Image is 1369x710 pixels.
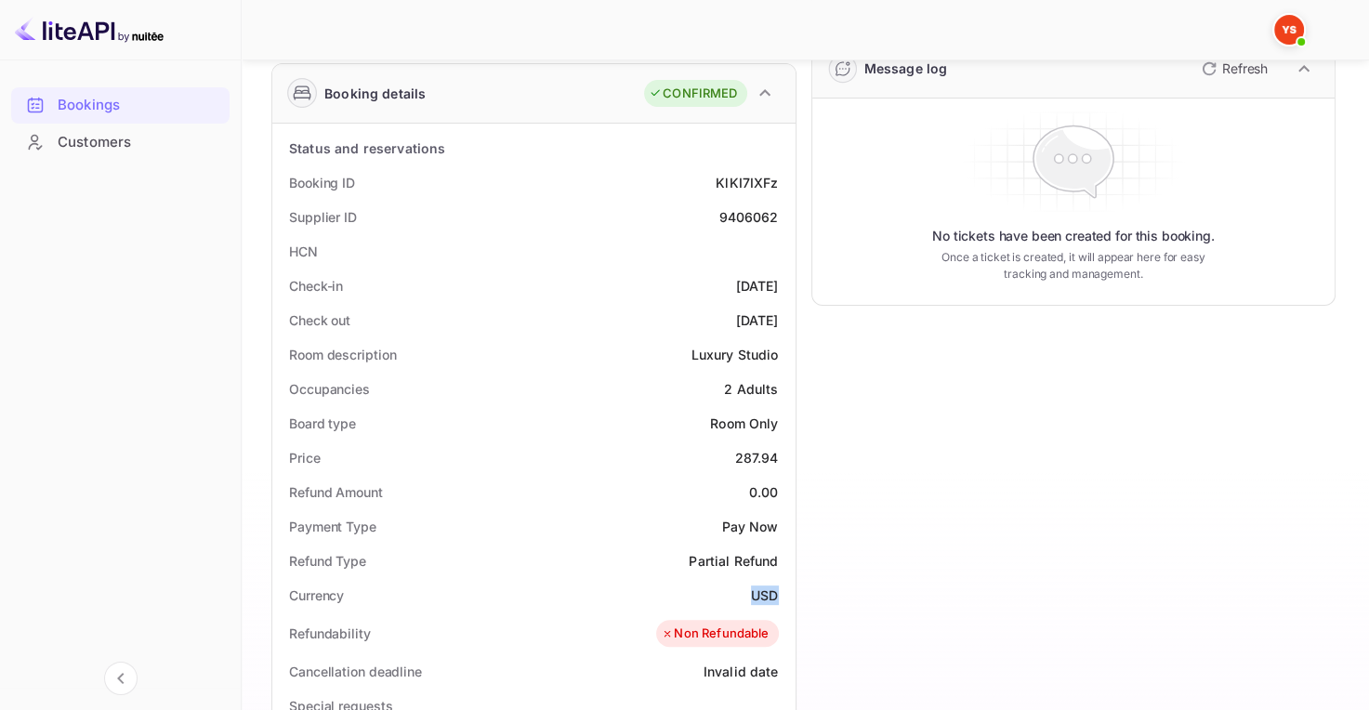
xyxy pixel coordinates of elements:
ya-tr-span: Partial Refund [689,553,778,569]
ya-tr-span: Check-in [289,278,343,294]
ya-tr-span: Occupancies [289,381,370,397]
ya-tr-span: Invalid date [704,664,779,679]
div: Customers [11,125,230,161]
ya-tr-span: Price [289,450,321,466]
ya-tr-span: Room Only [710,415,778,431]
ya-tr-span: Board type [289,415,356,431]
ya-tr-span: Refresh [1222,60,1268,76]
ya-tr-span: Booking ID [289,175,355,191]
ya-tr-span: Pay Now [721,519,778,534]
ya-tr-span: Bookings [58,95,120,116]
ya-tr-span: No tickets have been created for this booking. [932,227,1215,245]
div: 287.94 [735,448,779,467]
ya-tr-span: Once a ticket is created, it will appear here for easy tracking and management. [933,249,1213,283]
ya-tr-span: CONFIRMED [663,85,737,103]
ya-tr-span: Refund Amount [289,484,383,500]
ya-tr-span: Currency [289,587,344,603]
ya-tr-span: Payment Type [289,519,376,534]
a: Customers [11,125,230,159]
ya-tr-span: KlKI7IXFz [716,175,778,191]
button: Collapse navigation [104,662,138,695]
ya-tr-span: 2 Adults [724,381,778,397]
ya-tr-span: Refund Type [289,553,366,569]
ya-tr-span: USD [751,587,778,603]
div: [DATE] [736,310,779,330]
div: Bookings [11,87,230,124]
ya-tr-span: Supplier ID [289,209,357,225]
ya-tr-span: Booking details [324,84,426,103]
ya-tr-span: Cancellation deadline [289,664,422,679]
ya-tr-span: Non Refundable [674,625,769,643]
div: 9406062 [718,207,778,227]
button: Refresh [1191,54,1275,84]
div: [DATE] [736,276,779,296]
ya-tr-span: Status and reservations [289,140,445,156]
img: LiteAPI logo [15,15,164,45]
ya-tr-span: Check out [289,312,350,328]
ya-tr-span: Room description [289,347,396,362]
a: Bookings [11,87,230,122]
ya-tr-span: Luxury Studio [691,347,779,362]
ya-tr-span: Refundability [289,625,371,641]
ya-tr-span: Message log [864,60,948,76]
ya-tr-span: HCN [289,243,318,259]
img: Yandex Support [1274,15,1304,45]
div: 0.00 [749,482,779,502]
ya-tr-span: Customers [58,132,131,153]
